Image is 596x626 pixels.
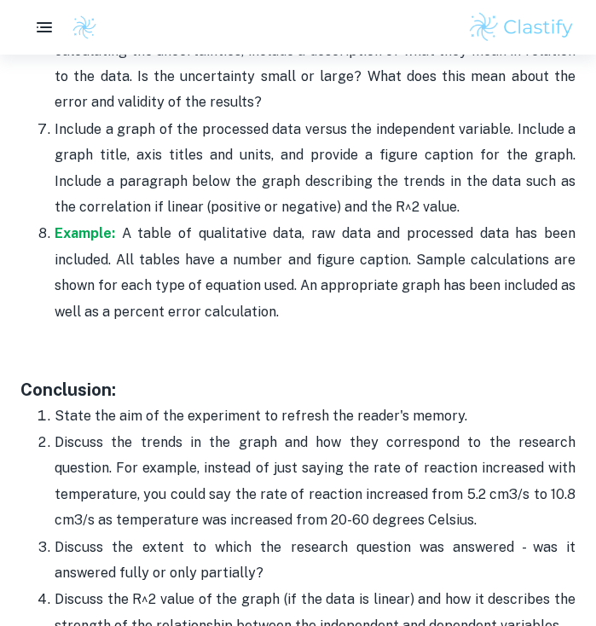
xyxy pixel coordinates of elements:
[20,377,576,403] h3: Conclusion:
[467,10,576,44] img: Clastify logo
[61,14,97,40] a: Clastify logo
[55,430,576,534] p: Discuss the trends in the graph and how they correspond to the research question. For example, in...
[55,403,576,429] p: State the aim of the experiment to refresh the reader's memory.
[72,14,97,40] img: Clastify logo
[55,221,576,325] p: A table of qualitative data, raw data and processed data has been included. All tables have a num...
[55,535,576,587] p: Discuss the extent to which the research question was answered - was it answered fully or only pa...
[55,117,576,221] p: Include a graph of the processed data versus the independent variable. Include a graph title, axi...
[55,225,115,241] a: Example:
